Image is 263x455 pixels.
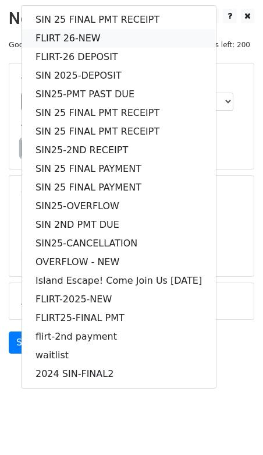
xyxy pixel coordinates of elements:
a: SIN 2ND PMT DUE [22,216,216,234]
a: flirt-2nd payment [22,327,216,346]
h2: New Campaign [9,9,254,29]
a: FLIRT-26 DEPOSIT [22,48,216,66]
a: SIN 25 FINAL PAYMENT [22,160,216,178]
a: 2024 SIN-FINAL2 [22,365,216,383]
a: SIN 25 FINAL PAYMENT [22,178,216,197]
a: OVERFLOW - NEW [22,253,216,271]
a: SIN25-2ND RECEIPT [22,141,216,160]
a: SIN25-OVERFLOW [22,197,216,216]
a: SIN25-CANCELLATION [22,234,216,253]
a: SIN 25 FINAL PMT RECEIPT [22,10,216,29]
a: Island Escape! Come Join Us [DATE] [22,271,216,290]
a: waitlist [22,346,216,365]
a: FLIRT25-FINAL PMT [22,309,216,327]
iframe: Chat Widget [205,399,263,455]
a: SIN 25 FINAL PMT RECEIPT [22,104,216,122]
small: Google Sheet: [9,40,90,49]
a: SIN 2025-DEPOSIT [22,66,216,85]
a: SIN 25 FINAL PMT RECEIPT [22,122,216,141]
a: FLIRT 26-NEW [22,29,216,48]
a: SIN25-PMT PAST DUE [22,85,216,104]
a: FLIRT-2025-NEW [22,290,216,309]
a: Send [9,331,47,354]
